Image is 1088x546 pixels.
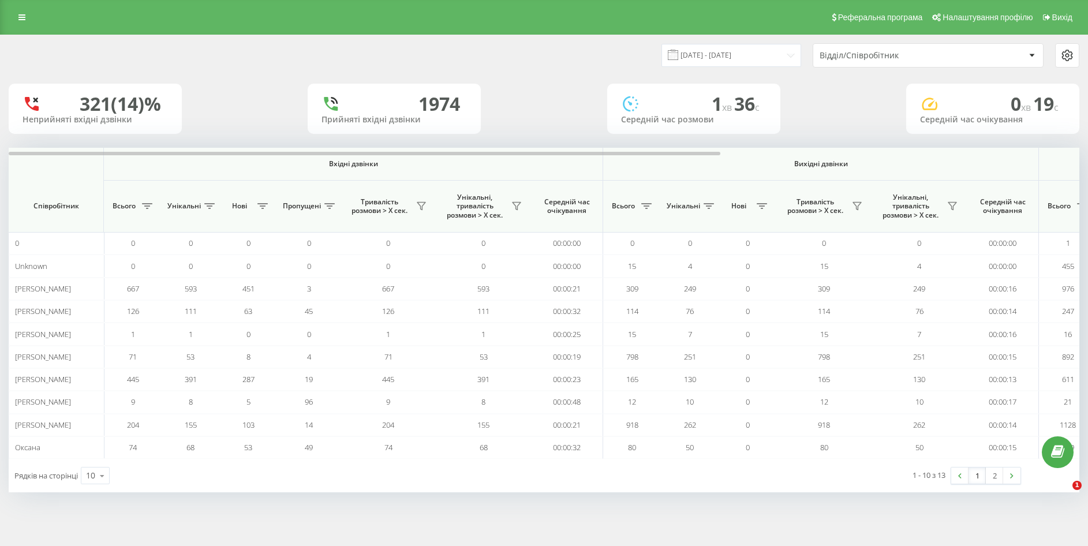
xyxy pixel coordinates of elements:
span: c [1054,101,1059,114]
span: 0 [307,238,311,248]
td: 00:00:25 [531,323,603,345]
span: Тривалість розмови > Х сек. [346,197,413,215]
span: 667 [127,283,139,294]
span: 0 [189,261,193,271]
span: 12 [820,397,828,407]
td: 00:00:00 [531,232,603,255]
span: 451 [242,283,255,294]
td: 00:00:21 [531,278,603,300]
span: 74 [384,442,392,452]
span: 21 [1064,397,1072,407]
span: Вхідні дзвінки [134,159,573,169]
span: 0 [746,261,750,271]
span: 918 [626,420,638,430]
span: Реферальна програма [838,13,923,22]
span: 36 [734,91,760,116]
span: 15 [628,329,636,339]
span: 155 [477,420,489,430]
span: 15 [820,261,828,271]
span: 251 [913,351,925,362]
span: 262 [913,420,925,430]
span: 0 [307,261,311,271]
span: 63 [244,306,252,316]
span: 0 [131,238,135,248]
td: 00:00:16 [967,278,1039,300]
span: 9 [131,397,135,407]
span: [PERSON_NAME] [15,351,71,362]
span: 249 [913,283,925,294]
span: 247 [1062,306,1074,316]
span: 68 [186,442,195,452]
span: 309 [626,283,638,294]
span: 76 [686,306,694,316]
span: 0 [481,238,485,248]
span: Всього [110,201,139,211]
span: Унікальні [667,201,700,211]
td: 00:00:15 [967,346,1039,368]
span: хв [722,101,734,114]
span: 445 [127,374,139,384]
span: 15 [820,329,828,339]
div: Середній час розмови [621,115,767,125]
div: Відділ/Співробітник [820,51,958,61]
td: 00:00:00 [967,232,1039,255]
td: 00:00:48 [531,391,603,413]
span: 15 [628,261,636,271]
span: 96 [305,397,313,407]
span: 8 [189,397,193,407]
span: 0 [1011,91,1033,116]
span: [PERSON_NAME] [15,329,71,339]
span: 445 [382,374,394,384]
span: 9 [386,397,390,407]
span: 7 [917,329,921,339]
span: 251 [684,351,696,362]
td: 00:00:19 [531,346,603,368]
span: 1 [189,329,193,339]
td: 00:00:23 [531,368,603,391]
td: 00:00:17 [967,391,1039,413]
span: 0 [746,238,750,248]
div: 1974 [418,93,460,115]
span: 391 [477,374,489,384]
span: 0 [746,420,750,430]
td: 00:00:15 [967,436,1039,459]
span: 287 [242,374,255,384]
span: 0 [630,238,634,248]
span: 12 [628,397,636,407]
td: 00:00:00 [967,255,1039,277]
span: 53 [244,442,252,452]
span: 111 [477,306,489,316]
span: 1 [1066,238,1070,248]
span: 165 [818,374,830,384]
span: 16 [1064,329,1072,339]
span: 130 [913,374,925,384]
span: Нові [724,201,753,211]
span: 8 [246,351,250,362]
span: 0 [246,261,250,271]
span: 309 [818,283,830,294]
span: 130 [684,374,696,384]
span: 0 [15,238,19,248]
span: 71 [129,351,137,362]
span: Унікальні, тривалість розмови > Х сек. [877,193,944,220]
span: 74 [129,442,137,452]
span: 798 [626,351,638,362]
span: Нові [225,201,254,211]
span: Середній час очікування [540,197,594,215]
span: 126 [382,306,394,316]
span: 68 [480,442,488,452]
a: 1 [969,468,986,484]
span: Налаштування профілю [943,13,1033,22]
span: 0 [917,238,921,248]
td: 00:00:14 [967,300,1039,323]
span: 19 [305,374,313,384]
span: 0 [307,329,311,339]
span: [PERSON_NAME] [15,374,71,384]
span: 204 [382,420,394,430]
span: 4 [917,261,921,271]
span: 976 [1062,283,1074,294]
span: 45 [305,306,313,316]
span: 0 [246,238,250,248]
span: хв [1021,101,1033,114]
td: 00:00:32 [531,300,603,323]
